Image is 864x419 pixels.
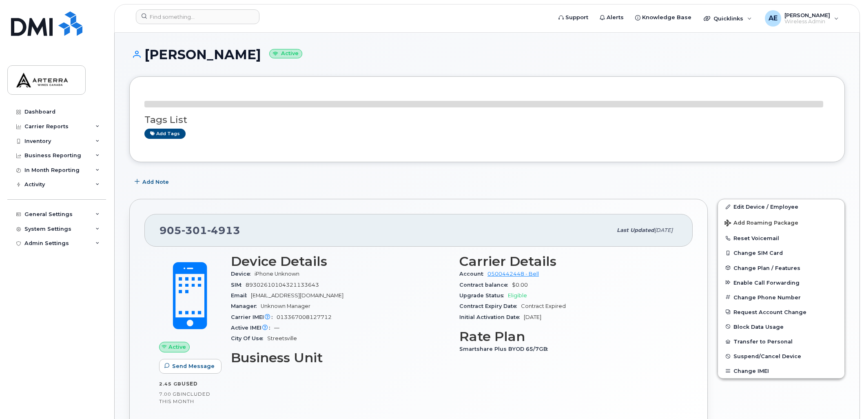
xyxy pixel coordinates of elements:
span: used [182,381,198,387]
span: [DATE] [524,314,541,320]
span: Add Note [142,178,169,186]
span: 013367008127712 [277,314,332,320]
span: Eligible [508,292,527,299]
span: Account [459,271,487,277]
a: 0500442448 - Bell [487,271,539,277]
span: 905 [160,224,240,236]
span: Enable Call Forwarding [733,279,800,285]
button: Enable Call Forwarding [718,275,844,290]
span: Smartshare Plus BYOD 65/7GB [459,346,552,352]
h1: [PERSON_NAME] [129,47,845,62]
h3: Carrier Details [459,254,678,269]
span: Manager [231,303,261,309]
button: Change Phone Number [718,290,844,305]
span: Device [231,271,255,277]
small: Active [269,49,302,58]
span: SIM [231,282,246,288]
span: iPhone Unknown [255,271,299,277]
button: Change IMEI [718,363,844,378]
span: 89302610104321133643 [246,282,319,288]
a: Add tags [144,129,186,139]
span: Carrier IMEI [231,314,277,320]
span: [EMAIL_ADDRESS][DOMAIN_NAME] [251,292,343,299]
span: Contract balance [459,282,512,288]
span: Email [231,292,251,299]
span: Send Message [172,362,215,370]
span: Last updated [617,227,654,233]
button: Suspend/Cancel Device [718,349,844,363]
span: 301 [182,224,207,236]
h3: Device Details [231,254,450,269]
span: Add Roaming Package [724,220,798,227]
h3: Rate Plan [459,329,678,344]
button: Block Data Usage [718,319,844,334]
button: Change SIM Card [718,245,844,260]
span: 2.45 GB [159,381,182,387]
button: Request Account Change [718,305,844,319]
span: 7.00 GB [159,391,181,397]
a: Edit Device / Employee [718,199,844,214]
span: $0.00 [512,282,528,288]
button: Add Roaming Package [718,214,844,231]
span: included this month [159,391,210,404]
span: Initial Activation Date [459,314,524,320]
h3: Business Unit [231,350,450,365]
span: [DATE] [654,227,673,233]
button: Reset Voicemail [718,231,844,245]
span: Change Plan / Features [733,265,800,271]
span: Streetsville [267,335,297,341]
h3: Tags List [144,115,830,125]
span: — [274,325,279,331]
button: Add Note [129,174,176,189]
span: Upgrade Status [459,292,508,299]
span: 4913 [207,224,240,236]
span: City Of Use [231,335,267,341]
span: Active IMEI [231,325,274,331]
span: Contract Expiry Date [459,303,521,309]
button: Change Plan / Features [718,261,844,275]
span: Active [168,343,186,351]
span: Contract Expired [521,303,566,309]
span: Suspend/Cancel Device [733,353,801,359]
button: Transfer to Personal [718,334,844,349]
span: Unknown Manager [261,303,310,309]
button: Send Message [159,359,222,374]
